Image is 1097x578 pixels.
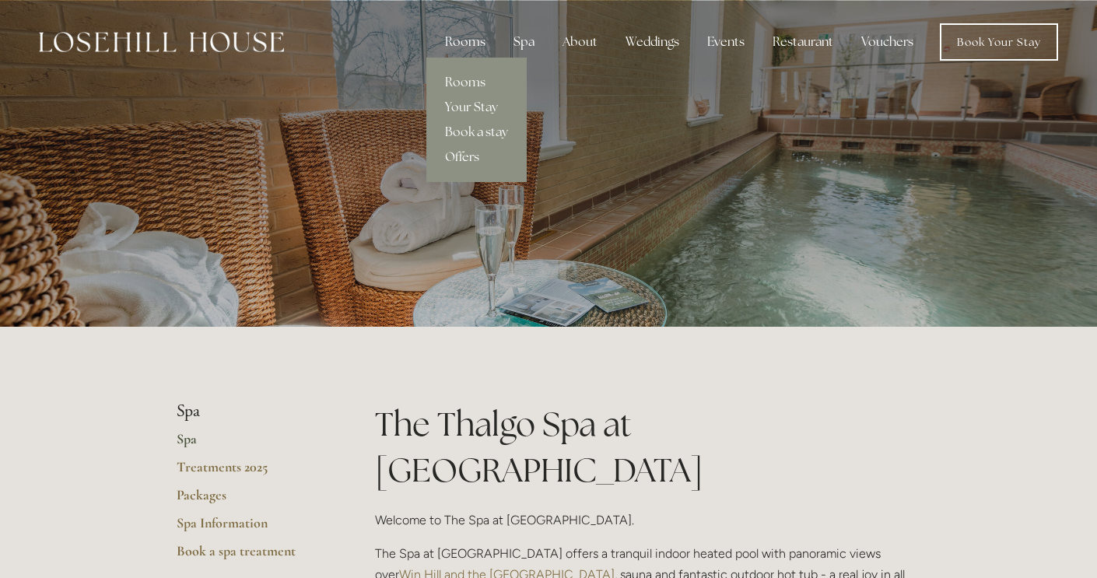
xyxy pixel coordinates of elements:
[177,401,325,422] li: Spa
[940,23,1058,61] a: Book Your Stay
[375,401,920,493] h1: The Thalgo Spa at [GEOGRAPHIC_DATA]
[695,26,757,58] div: Events
[177,542,325,570] a: Book a spa treatment
[375,510,920,531] p: Welcome to The Spa at [GEOGRAPHIC_DATA].
[426,145,527,170] a: Offers
[177,514,325,542] a: Spa Information
[426,120,527,145] a: Book a stay
[760,26,846,58] div: Restaurant
[613,26,692,58] div: Weddings
[501,26,547,58] div: Spa
[39,32,284,52] img: Losehill House
[550,26,610,58] div: About
[177,430,325,458] a: Spa
[177,486,325,514] a: Packages
[426,70,527,95] a: Rooms
[426,95,527,120] a: Your Stay
[433,26,498,58] div: Rooms
[177,458,325,486] a: Treatments 2025
[849,26,926,58] a: Vouchers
